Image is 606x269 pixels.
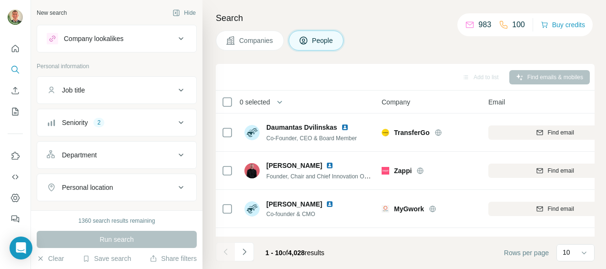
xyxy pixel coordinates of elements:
button: Hide [166,6,202,20]
div: Personal location [62,183,113,192]
button: Share filters [150,254,197,263]
h4: Search [216,11,595,25]
p: Personal information [37,62,197,71]
span: Zappi [394,166,412,176]
button: Use Surfe API [8,168,23,186]
button: Department [37,144,196,166]
span: Find email [547,128,574,137]
img: Avatar [8,10,23,25]
span: Email [488,97,505,107]
div: Seniority [62,118,88,127]
div: New search [37,9,67,17]
div: Department [62,150,97,160]
button: Search [8,61,23,78]
p: 983 [478,19,491,31]
span: 4,028 [288,249,305,257]
img: Logo of MyGwork [382,205,389,213]
span: results [265,249,324,257]
div: 2 [93,118,104,127]
span: MyGwork [394,204,424,214]
span: Co-Founder, CEO & Board Member [266,135,357,142]
span: Co-founder & CMO [266,210,337,218]
img: LinkedIn logo [326,200,333,208]
div: Job title [62,85,85,95]
p: 100 [512,19,525,31]
button: Company lookalikes [37,27,196,50]
span: of [283,249,288,257]
button: Buy credits [541,18,585,31]
button: Job title [37,79,196,102]
span: [PERSON_NAME] [266,199,322,209]
div: Open Intercom Messenger [10,237,32,259]
button: Seniority2 [37,111,196,134]
img: Avatar [244,125,260,140]
img: Avatar [244,201,260,217]
img: LinkedIn logo [326,162,333,169]
img: LinkedIn logo [341,124,349,131]
button: Navigate to next page [235,242,254,261]
span: Rows per page [504,248,549,258]
div: Company lookalikes [64,34,123,43]
span: [PERSON_NAME] [266,161,322,170]
span: People [312,36,334,45]
button: Feedback [8,210,23,228]
div: 1360 search results remaining [79,217,155,225]
span: Find email [547,166,574,175]
span: Company [382,97,410,107]
button: Enrich CSV [8,82,23,99]
span: Founder, Chair and Chief Innovation Officer [266,172,376,180]
button: Personal location [37,176,196,199]
button: Quick start [8,40,23,57]
button: Use Surfe on LinkedIn [8,147,23,165]
span: Find email [547,205,574,213]
img: Logo of Zappi [382,167,389,175]
img: Logo of TransferGo [382,129,389,136]
span: 1 - 10 [265,249,283,257]
p: 10 [563,248,570,257]
button: Dashboard [8,189,23,207]
button: Clear [37,254,64,263]
span: TransferGo [394,128,430,137]
img: Avatar [244,163,260,178]
span: Companies [239,36,274,45]
button: Save search [82,254,131,263]
button: My lists [8,103,23,120]
span: 0 selected [240,97,270,107]
span: Daumantas Dvilinskas [266,123,337,132]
